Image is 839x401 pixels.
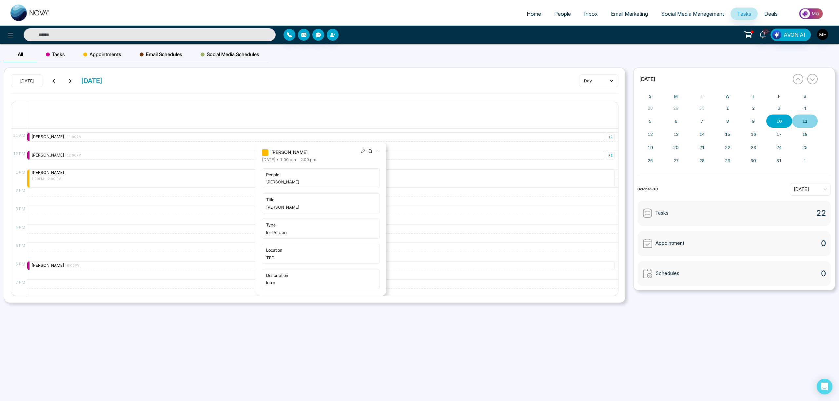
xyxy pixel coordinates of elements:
[689,115,715,128] button: October 7, 2025
[27,133,615,141] div: [PERSON_NAME] 11:00AM+2
[766,115,792,128] button: October 10, 2025
[266,179,376,185] span: [PERSON_NAME]
[699,145,705,150] abbr: October 21, 2025
[663,101,689,115] button: September 29, 2025
[766,101,792,115] button: October 3, 2025
[701,118,703,124] abbr: October 7, 2025
[715,128,741,141] button: October 15, 2025
[766,128,792,141] button: October 17, 2025
[648,105,653,111] abbr: September 28, 2025
[674,94,678,99] abbr: Monday
[699,105,705,111] abbr: September 30, 2025
[778,105,780,111] abbr: October 3, 2025
[648,158,653,163] abbr: October 26, 2025
[715,101,741,115] button: October 1, 2025
[689,154,715,167] button: October 28, 2025
[699,132,705,137] abbr: October 14, 2025
[10,5,50,21] img: Nova CRM Logo
[140,51,182,58] span: Email Schedules
[766,141,792,154] button: October 24, 2025
[527,11,541,17] span: Home
[648,145,653,150] abbr: October 19, 2025
[266,247,376,253] span: location
[606,151,615,160] div: + 1
[67,135,82,138] span: 11:00AM
[752,105,755,111] abbr: October 2, 2025
[737,11,751,17] span: Tasks
[673,145,679,150] abbr: October 20, 2025
[83,51,121,58] span: Appointments
[14,225,27,230] span: 4 PM
[792,154,818,167] button: November 1, 2025
[715,141,741,154] button: October 22, 2025
[637,187,658,191] strong: October-10
[266,229,376,236] span: In-Person
[548,8,577,20] a: People
[771,29,811,41] button: AVON AI
[642,208,653,218] img: Tasks
[31,134,82,140] div: [PERSON_NAME]
[663,128,689,141] button: October 13, 2025
[673,158,679,163] abbr: October 27, 2025
[752,94,755,99] abbr: Thursday
[741,101,767,115] button: October 2, 2025
[802,145,808,150] abbr: October 25, 2025
[794,184,827,194] span: Today
[31,152,81,158] div: [PERSON_NAME]
[31,171,64,186] div: [PERSON_NAME]
[642,238,653,249] img: Appointment
[776,145,782,150] abbr: October 24, 2025
[14,170,27,175] span: 1 PM
[648,132,653,137] abbr: October 12, 2025
[67,154,81,157] span: 12:00PM
[673,132,679,137] abbr: October 13, 2025
[663,115,689,128] button: October 6, 2025
[788,6,835,21] img: Market-place.gif
[792,115,818,128] button: October 11, 2025
[637,115,663,128] button: October 5, 2025
[11,74,43,87] button: [DATE]
[755,29,771,40] a: 10+
[266,171,376,178] span: people
[725,132,730,137] abbr: October 15, 2025
[715,154,741,167] button: October 29, 2025
[816,207,826,219] span: 22
[778,94,780,99] abbr: Friday
[554,11,571,17] span: People
[752,118,755,124] abbr: October 9, 2025
[663,141,689,154] button: October 20, 2025
[266,272,376,279] span: description
[201,51,259,58] span: Social Media Schedules
[649,94,652,99] abbr: Sunday
[817,29,828,40] img: User Avatar
[726,105,729,111] abbr: October 1, 2025
[689,141,715,154] button: October 21, 2025
[758,8,784,20] a: Deals
[81,76,103,86] span: [DATE]
[741,154,767,167] button: October 30, 2025
[611,11,648,17] span: Email Marketing
[31,263,80,269] div: [PERSON_NAME]
[637,101,663,115] button: September 28, 2025
[27,169,615,188] div: [PERSON_NAME] 1:00PM - 2:00 PM
[821,238,826,249] span: 0
[18,51,23,57] span: All
[14,280,27,285] span: 7 PM
[751,158,756,163] abbr: October 30, 2025
[689,101,715,115] button: September 30, 2025
[792,101,818,115] button: October 4, 2025
[637,154,663,167] button: October 26, 2025
[776,158,782,163] abbr: October 31, 2025
[804,105,806,111] abbr: October 4, 2025
[649,118,652,124] abbr: October 5, 2025
[661,11,724,17] span: Social Media Management
[27,151,615,160] div: [PERSON_NAME] 12:00PM+1
[741,128,767,141] button: October 16, 2025
[584,11,598,17] span: Inbox
[802,118,808,124] abbr: October 11, 2025
[751,132,756,137] abbr: October 16, 2025
[731,8,758,20] a: Tasks
[11,151,27,156] span: 12 PM
[262,157,316,162] span: [DATE] • 1:00 pm - 2:00 pm
[726,118,729,124] abbr: October 8, 2025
